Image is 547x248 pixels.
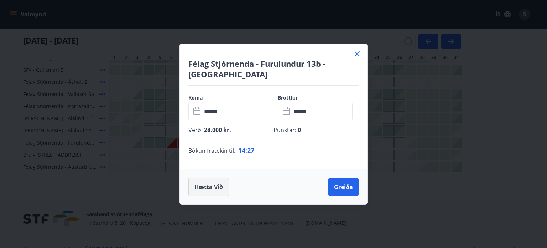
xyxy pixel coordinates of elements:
label: Brottför [278,94,359,101]
span: 14 : [238,146,247,155]
p: Punktar : [273,126,359,134]
span: 28.000 kr. [203,126,231,134]
button: Greiða [328,178,359,196]
span: 27 [247,146,254,155]
span: 0 [296,126,301,134]
p: Verð : [188,126,273,134]
span: Bókun frátekin til : [188,146,235,155]
h4: Félag Stjórnenda - Furulundur 13b - [GEOGRAPHIC_DATA] [188,58,359,80]
label: Koma [188,94,269,101]
button: Hætta við [188,178,229,196]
